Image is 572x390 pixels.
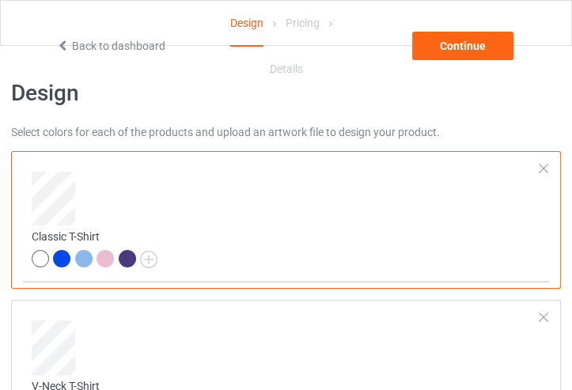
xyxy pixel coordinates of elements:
[230,1,263,47] div: Design
[412,32,513,60] div: Continue
[140,251,157,268] img: svg+xml;base64,PD94bWwgdmVyc2lvbj0iMS4wIiBlbmNvZGluZz0iVVRGLTgiPz4KPHN2ZyB3aWR0aD0iMjJweCIgaGVpZ2...
[56,40,165,52] a: Back to dashboard
[11,79,561,108] h1: Design
[32,229,158,267] div: Classic T-Shirt
[286,1,320,45] div: Pricing
[11,124,561,140] div: Select colors for each of the products and upload an artwork file to design your product.
[11,151,561,289] div: Classic T-Shirt
[270,47,303,91] div: Details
